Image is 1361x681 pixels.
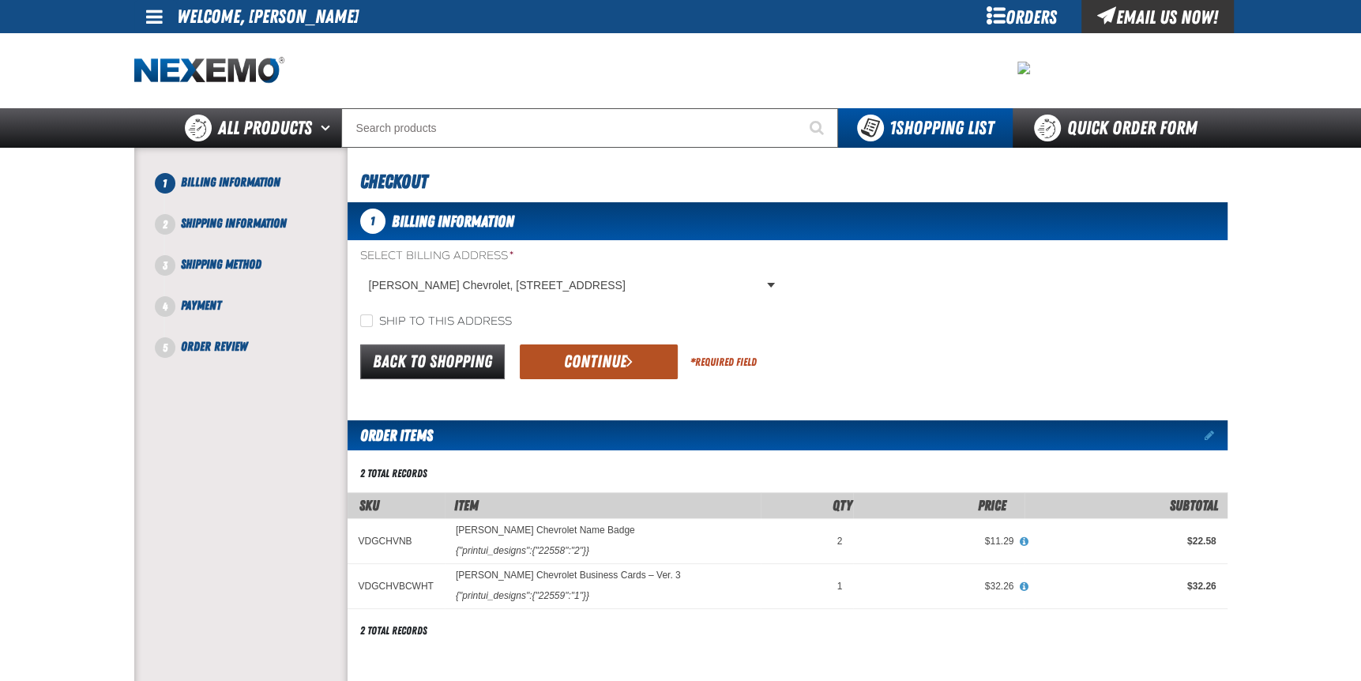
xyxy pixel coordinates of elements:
span: Shopping List [889,117,994,139]
nav: Checkout steps. Current step is Billing Information. Step 1 of 5 [153,173,348,356]
h2: Order Items [348,420,433,450]
input: Search [341,108,838,148]
td: VDGCHVNB [348,518,445,563]
div: {"printui_designs":{"22559":"1"}} [456,589,589,602]
a: [PERSON_NAME] Chevrolet Business Cards – Ver. 3 [456,570,681,581]
span: 2 [155,214,175,235]
span: 1 [155,173,175,194]
span: Qty [832,497,852,514]
span: 1 [837,581,843,592]
button: You have 1 Shopping List. Open to view details [838,108,1013,148]
a: Quick Order Form [1013,108,1227,148]
a: Back to Shopping [360,344,505,379]
span: 1 [360,209,385,234]
label: Ship to this address [360,314,512,329]
li: Order Review. Step 5 of 5. Not Completed [165,337,348,356]
span: Price [977,497,1006,514]
span: Shipping Method [181,257,261,272]
input: Ship to this address [360,314,373,327]
div: 2 total records [360,623,427,638]
span: Subtotal [1170,497,1218,514]
span: [PERSON_NAME] Chevrolet, [STREET_ADDRESS] [369,277,764,294]
label: Select Billing Address [360,249,781,264]
strong: 1 [889,117,896,139]
button: Start Searching [799,108,838,148]
span: 5 [155,337,175,358]
div: $32.26 [864,580,1013,593]
button: Continue [520,344,678,379]
div: $11.29 [864,535,1013,547]
span: Shipping Information [181,216,287,231]
a: Home [134,57,284,85]
li: Shipping Information. Step 2 of 5. Not Completed [165,214,348,255]
span: Checkout [360,171,427,193]
img: Nexemo logo [134,57,284,85]
div: $32.26 [1036,580,1216,593]
span: All Products [218,114,312,142]
div: 2 total records [360,466,427,481]
span: 3 [155,255,175,276]
li: Payment. Step 4 of 5. Not Completed [165,296,348,337]
span: Item [454,497,479,514]
a: SKU [359,497,379,514]
span: Billing Information [392,212,514,231]
button: Open All Products pages [315,108,341,148]
div: Required Field [690,355,757,370]
span: 2 [837,536,843,547]
td: VDGCHVBCWHT [348,564,445,609]
a: Edit items [1205,430,1228,441]
span: Billing Information [181,175,280,190]
img: 8c87bc8bf9104322ccb3e1420f302a94.jpeg [1017,62,1030,74]
span: Payment [181,298,221,313]
span: 4 [155,296,175,317]
button: View All Prices for Vandergriff Chevrolet Business Cards – Ver. 3 [1013,580,1034,594]
a: [PERSON_NAME] Chevrolet Name Badge [456,525,635,536]
button: View All Prices for Vandergriff Chevrolet Name Badge [1013,535,1034,549]
li: Shipping Method. Step 3 of 5. Not Completed [165,255,348,296]
div: {"printui_designs":{"22558":"2"}} [456,544,589,557]
span: Order Review [181,339,247,354]
div: $22.58 [1036,535,1216,547]
li: Billing Information. Step 1 of 5. Not Completed [165,173,348,214]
